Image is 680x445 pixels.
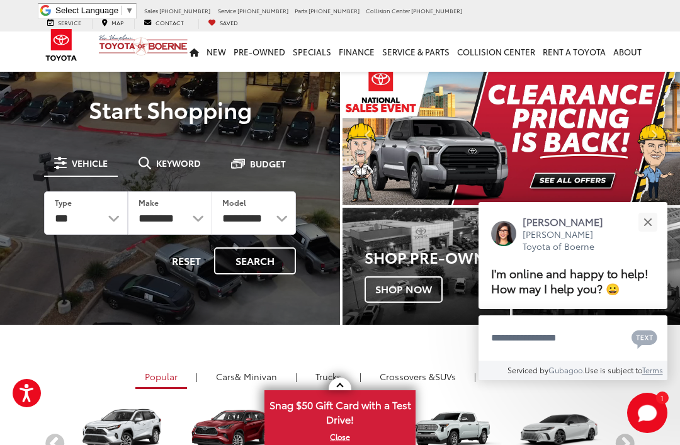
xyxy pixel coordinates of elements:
button: Reset [161,247,212,274]
a: Select Language​ [55,6,133,15]
span: Select Language [55,6,118,15]
span: Use is subject to [584,364,642,375]
span: Service [58,18,81,26]
a: Home [186,31,203,72]
a: Trucks [306,366,351,387]
span: ​ [122,6,122,15]
span: Contact [156,18,184,26]
span: Map [111,18,123,26]
a: New [203,31,230,72]
span: Budget [250,159,286,168]
a: About [609,31,645,72]
a: Finance [335,31,378,72]
svg: Start Chat [627,393,667,433]
div: Close[PERSON_NAME][PERSON_NAME] Toyota of BoerneI'm online and happy to help! How may I help you?... [479,202,667,380]
svg: Text [632,329,657,349]
a: SUVs [370,366,465,387]
span: Shop Now [365,276,443,303]
span: [PHONE_NUMBER] [159,6,210,14]
button: Close [634,208,661,235]
a: Collision Center [453,31,539,72]
span: Crossovers & [380,370,435,383]
a: Rent a Toyota [539,31,609,72]
li: | [292,370,300,383]
span: Vehicle [72,159,108,167]
h3: Shop Pre-Owned [365,249,510,265]
span: Sales [144,6,158,14]
span: & Minivan [235,370,277,383]
p: [PERSON_NAME] Toyota of Boerne [523,228,616,253]
a: Shop Pre-Owned Shop Now [343,208,510,325]
button: Toggle Chat Window [627,393,667,433]
span: [PHONE_NUMBER] [309,6,360,14]
p: Start Shopping [26,96,314,121]
a: Service & Parts: Opens in a new tab [378,31,453,72]
a: Gubagoo. [548,364,584,375]
a: Pre-Owned [230,31,289,72]
label: Model [222,197,246,208]
a: Map [92,19,133,29]
a: Cars [207,366,286,387]
a: Popular [135,366,187,389]
span: ▼ [125,6,133,15]
li: | [356,370,365,383]
button: Click to view next picture. [630,88,680,180]
a: Contact [134,19,193,29]
li: | [193,370,201,383]
img: Toyota [38,25,85,65]
span: [PHONE_NUMBER] [411,6,462,14]
button: Search [214,247,296,274]
div: Toyota [343,208,510,325]
span: [PHONE_NUMBER] [237,6,288,14]
label: Make [139,197,159,208]
section: Carousel section with vehicle pictures - may contain disclaimers. [343,63,680,205]
a: My Saved Vehicles [198,19,247,29]
span: Service [218,6,236,14]
span: 1 [660,395,664,400]
a: Service [38,19,91,29]
span: Collision Center [366,6,410,14]
span: Keyword [156,159,201,167]
span: I'm online and happy to help! How may I help you? 😀 [491,264,649,296]
span: Parts [295,6,307,14]
span: Serviced by [507,364,548,375]
a: Specials [289,31,335,72]
button: Click to view previous picture. [343,88,393,180]
span: Snag $50 Gift Card with a Test Drive! [266,391,414,430]
li: | [471,370,479,383]
div: carousel slide number 1 of 2 [343,63,680,205]
label: Type [55,197,72,208]
a: Terms [642,364,663,375]
span: Saved [220,18,238,26]
img: Clearance Pricing Is Back [343,63,680,205]
button: Chat with SMS [628,324,661,352]
img: Vic Vaughan Toyota of Boerne [98,34,188,56]
textarea: Type your message [479,315,667,361]
p: [PERSON_NAME] [523,215,616,228]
